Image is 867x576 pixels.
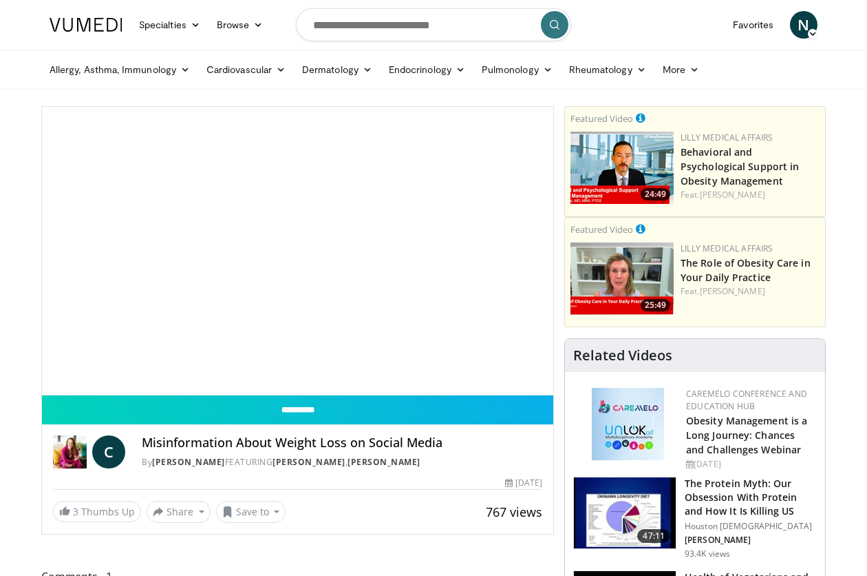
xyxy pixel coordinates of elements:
a: 47:11 The Protein Myth: Our Obsession With Protein and How It Is Killing US Houston [DEMOGRAPHIC_... [573,477,817,559]
a: Endocrinology [381,56,473,83]
a: Cardiovascular [198,56,294,83]
a: Lilly Medical Affairs [681,243,773,254]
button: Save to [216,501,286,523]
a: Behavioral and Psychological Support in Obesity Management [681,145,799,187]
button: Share [147,501,211,523]
a: CaReMeLO Conference and Education Hub [686,388,807,412]
a: [PERSON_NAME] [152,456,225,468]
a: More [654,56,707,83]
span: 3 [73,505,78,518]
img: b7b8b05e-5021-418b-a89a-60a270e7cf82.150x105_q85_crop-smart_upscale.jpg [574,477,676,549]
p: [PERSON_NAME] [685,535,817,546]
img: VuMedi Logo [50,18,122,32]
div: Feat. [681,189,820,201]
a: C [92,435,125,469]
h4: Related Videos [573,347,672,364]
p: Houston [DEMOGRAPHIC_DATA] [685,521,817,532]
span: 24:49 [641,188,670,200]
img: e1208b6b-349f-4914-9dd7-f97803bdbf1d.png.150x105_q85_crop-smart_upscale.png [570,243,674,315]
div: [DATE] [686,458,814,471]
a: The Role of Obesity Care in Your Daily Practice [681,256,811,284]
a: Browse [208,11,272,39]
h3: The Protein Myth: Our Obsession With Protein and How It Is Killing US [685,477,817,518]
p: 93.4K views [685,548,730,559]
a: Specialties [131,11,208,39]
span: 25:49 [641,299,670,311]
div: By FEATURING , [142,456,542,469]
img: Dr. Carolynn Francavilla [53,435,87,469]
a: [PERSON_NAME] [700,285,765,297]
div: [DATE] [505,477,542,489]
h4: Misinformation About Weight Loss on Social Media [142,435,542,451]
a: Dermatology [294,56,381,83]
a: Lilly Medical Affairs [681,132,773,143]
a: Rheumatology [561,56,654,83]
a: 3 Thumbs Up [53,501,141,522]
a: Favorites [725,11,782,39]
span: 47:11 [637,529,670,543]
input: Search topics, interventions [296,8,571,41]
img: ba3304f6-7838-4e41-9c0f-2e31ebde6754.png.150x105_q85_crop-smart_upscale.png [570,132,674,204]
a: [PERSON_NAME] [347,456,420,468]
img: 45df64a9-a6de-482c-8a90-ada250f7980c.png.150x105_q85_autocrop_double_scale_upscale_version-0.2.jpg [592,388,664,460]
a: Allergy, Asthma, Immunology [41,56,198,83]
small: Featured Video [570,223,633,236]
a: N [790,11,817,39]
a: [PERSON_NAME] [700,189,765,200]
a: [PERSON_NAME] [272,456,345,468]
video-js: Video Player [42,107,553,395]
a: 25:49 [570,243,674,315]
div: Feat. [681,285,820,298]
span: 767 views [486,504,542,520]
a: Obesity Management is a Long Journey: Chances and Challenges Webinar [686,414,807,456]
small: Featured Video [570,112,633,125]
a: 24:49 [570,132,674,204]
a: Pulmonology [473,56,561,83]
